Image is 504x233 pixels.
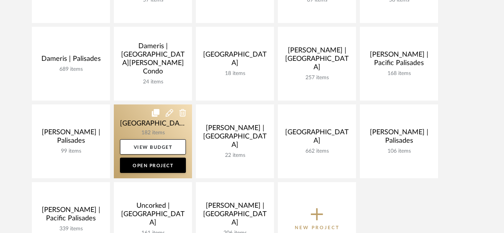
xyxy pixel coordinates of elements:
[284,46,350,75] div: [PERSON_NAME] | [GEOGRAPHIC_DATA]
[120,202,186,230] div: Uncorked | [GEOGRAPHIC_DATA]
[366,148,432,155] div: 106 items
[38,66,104,73] div: 689 items
[202,51,268,70] div: [GEOGRAPHIC_DATA]
[120,158,186,173] a: Open Project
[38,226,104,232] div: 339 items
[284,128,350,148] div: [GEOGRAPHIC_DATA]
[284,75,350,81] div: 257 items
[38,148,104,155] div: 99 items
[202,70,268,77] div: 18 items
[120,42,186,79] div: Dameris | [GEOGRAPHIC_DATA][PERSON_NAME] Condo
[120,79,186,85] div: 24 items
[366,51,432,70] div: [PERSON_NAME] | Pacific Palisades
[38,128,104,148] div: [PERSON_NAME] | Palisades
[366,128,432,148] div: [PERSON_NAME] | Palisades
[366,70,432,77] div: 168 items
[295,224,340,231] p: New Project
[202,202,268,230] div: [PERSON_NAME] | [GEOGRAPHIC_DATA]
[202,124,268,152] div: [PERSON_NAME] | [GEOGRAPHIC_DATA]
[202,152,268,159] div: 22 items
[284,148,350,155] div: 662 items
[120,139,186,155] a: View Budget
[38,206,104,226] div: [PERSON_NAME] | Pacific Palisades
[38,55,104,66] div: Dameris | Palisades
